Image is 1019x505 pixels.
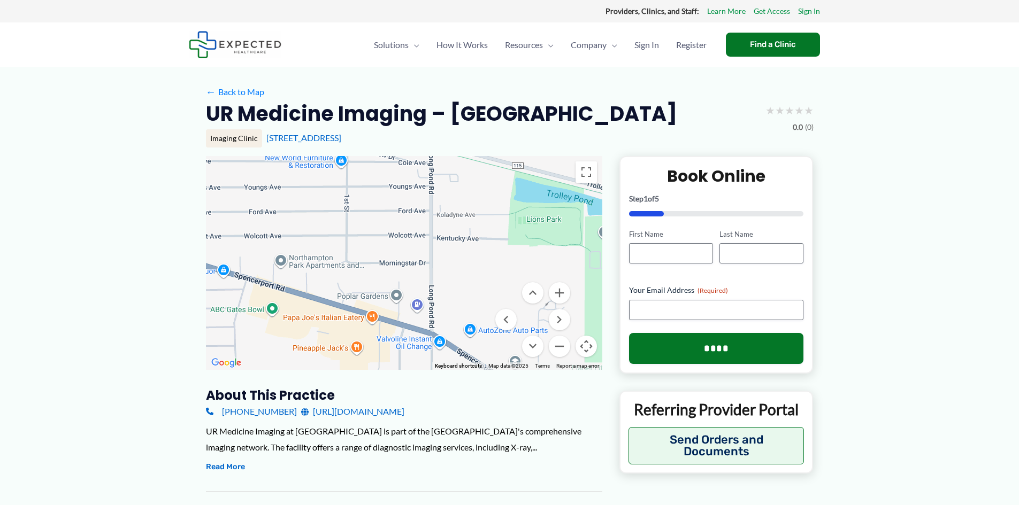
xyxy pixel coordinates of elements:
[543,26,554,64] span: Menu Toggle
[495,309,517,330] button: Move left
[562,26,626,64] a: CompanyMenu Toggle
[698,286,728,294] span: (Required)
[576,336,597,357] button: Map camera controls
[206,403,297,419] a: [PHONE_NUMBER]
[606,6,699,15] strong: Providers, Clinics, and Staff:
[549,309,570,330] button: Move right
[707,4,746,18] a: Learn More
[775,100,785,120] span: ★
[266,133,341,143] a: [STREET_ADDRESS]
[676,26,707,64] span: Register
[522,282,543,304] button: Move up
[754,4,790,18] a: Get Access
[301,403,404,419] a: [URL][DOMAIN_NAME]
[435,362,482,370] button: Keyboard shortcuts
[634,26,659,64] span: Sign In
[629,195,804,203] p: Step of
[607,26,617,64] span: Menu Toggle
[206,87,216,97] span: ←
[549,282,570,304] button: Zoom in
[365,26,715,64] nav: Primary Site Navigation
[374,26,409,64] span: Solutions
[805,120,814,134] span: (0)
[576,161,597,183] button: Toggle fullscreen view
[629,285,804,296] label: Your Email Address
[535,363,550,369] a: Terms (opens in new tab)
[206,423,602,455] div: UR Medicine Imaging at [GEOGRAPHIC_DATA] is part of the [GEOGRAPHIC_DATA]'s comprehensive imaging...
[765,100,775,120] span: ★
[209,356,244,370] img: Google
[804,100,814,120] span: ★
[428,26,496,64] a: How It Works
[668,26,715,64] a: Register
[436,26,488,64] span: How It Works
[209,356,244,370] a: Open this area in Google Maps (opens a new window)
[629,229,713,239] label: First Name
[629,427,805,464] button: Send Orders and Documents
[655,194,659,203] span: 5
[726,33,820,57] a: Find a Clinic
[785,100,794,120] span: ★
[798,4,820,18] a: Sign In
[629,166,804,187] h2: Book Online
[793,120,803,134] span: 0.0
[488,363,528,369] span: Map data ©2025
[496,26,562,64] a: ResourcesMenu Toggle
[571,26,607,64] span: Company
[189,31,281,58] img: Expected Healthcare Logo - side, dark font, small
[505,26,543,64] span: Resources
[409,26,419,64] span: Menu Toggle
[794,100,804,120] span: ★
[549,336,570,357] button: Zoom out
[206,387,602,403] h3: About this practice
[522,336,543,357] button: Move down
[206,100,677,127] h2: UR Medicine Imaging – [GEOGRAPHIC_DATA]
[719,229,803,239] label: Last Name
[556,363,599,369] a: Report a map error
[626,26,668,64] a: Sign In
[643,194,648,203] span: 1
[206,129,262,147] div: Imaging Clinic
[629,400,805,419] p: Referring Provider Portal
[206,461,245,473] button: Read More
[206,84,264,100] a: ←Back to Map
[365,26,428,64] a: SolutionsMenu Toggle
